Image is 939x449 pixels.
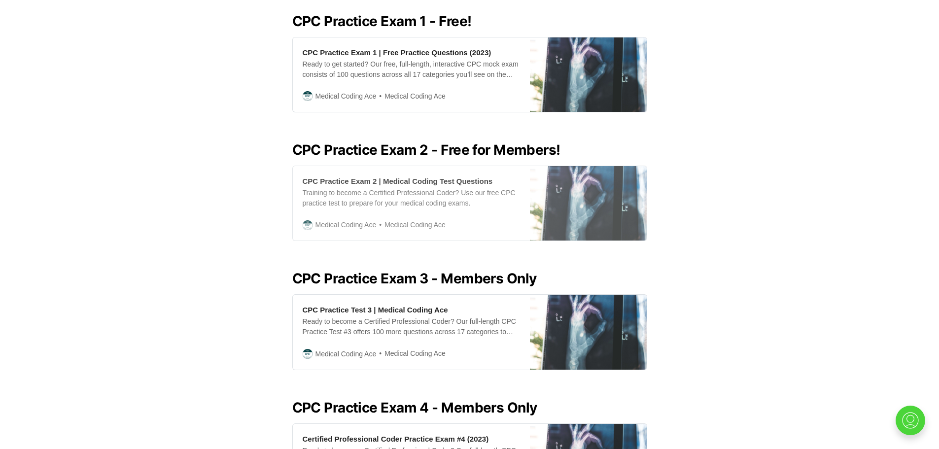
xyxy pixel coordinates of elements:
[292,142,647,158] h2: CPC Practice Exam 2 - Free for Members!
[292,37,647,112] a: CPC Practice Exam 1 | Free Practice Questions (2023)Ready to get started? Our free, full-length, ...
[292,271,647,286] h2: CPC Practice Exam 3 - Members Only
[303,188,520,208] div: Training to become a Certified Professional Coder? Use our free CPC practice test to prepare for ...
[303,176,493,186] div: CPC Practice Exam 2 | Medical Coding Test Questions
[292,13,647,29] h2: CPC Practice Exam 1 - Free!
[292,400,647,415] h2: CPC Practice Exam 4 - Members Only
[292,166,647,241] a: CPC Practice Exam 2 | Medical Coding Test QuestionsTraining to become a Certified Professional Co...
[303,305,448,315] div: CPC Practice Test 3 | Medical Coding Ace
[315,91,377,102] span: Medical Coding Ace
[376,91,446,102] span: Medical Coding Ace
[303,47,491,58] div: CPC Practice Exam 1 | Free Practice Questions (2023)
[303,316,520,337] div: Ready to become a Certified Professional Coder? Our full-length CPC Practice Test #3 offers 100 m...
[376,348,446,359] span: Medical Coding Ace
[376,219,446,231] span: Medical Coding Ace
[303,434,489,444] div: Certified Professional Coder Practice Exam #4 (2023)
[887,401,939,449] iframe: portal-trigger
[315,219,377,230] span: Medical Coding Ace
[303,59,520,80] div: Ready to get started? Our free, full-length, interactive CPC mock exam consists of 100 questions ...
[292,294,647,370] a: CPC Practice Test 3 | Medical Coding AceReady to become a Certified Professional Coder? Our full-...
[315,348,377,359] span: Medical Coding Ace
